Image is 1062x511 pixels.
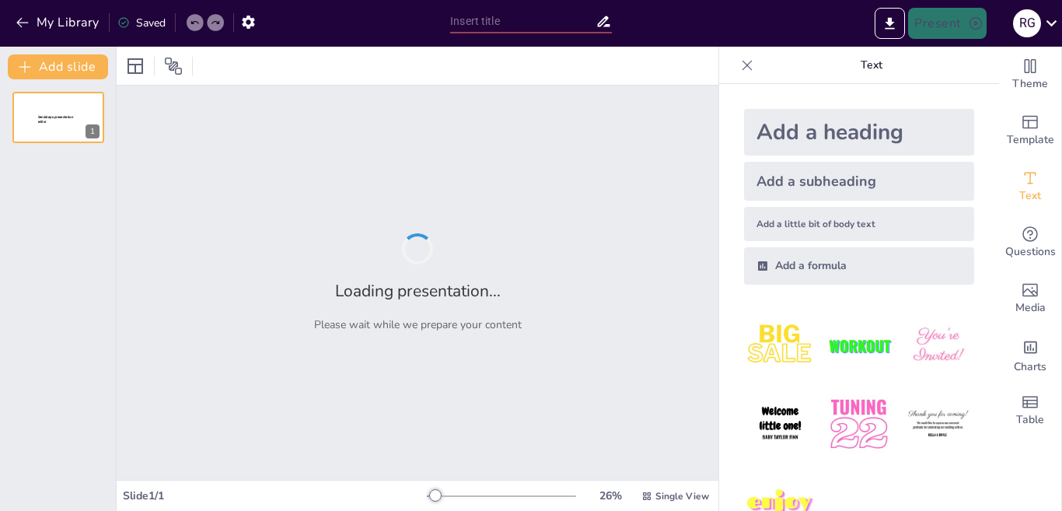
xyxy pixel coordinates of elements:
div: Slide 1 / 1 [123,488,427,503]
span: Questions [1005,243,1056,261]
img: 1.jpeg [744,310,816,382]
span: Table [1016,411,1044,429]
p: Please wait while we prepare your content [314,317,522,332]
button: My Library [12,10,106,35]
button: Present [908,8,986,39]
div: Add a heading [744,109,974,156]
img: 3.jpeg [902,310,974,382]
span: Media [1015,299,1046,317]
span: Single View [655,490,709,502]
span: Text [1019,187,1041,205]
img: 2.jpeg [823,310,895,382]
span: Template [1007,131,1054,149]
h2: Loading presentation... [335,280,501,302]
div: Add text boxes [999,159,1061,215]
img: 5.jpeg [823,388,895,460]
div: Change the overall theme [999,47,1061,103]
p: Text [760,47,983,84]
div: 1 [12,92,104,143]
span: Position [164,57,183,75]
div: Add a subheading [744,162,974,201]
button: R G [1013,8,1041,39]
div: Layout [123,54,148,79]
div: 1 [86,124,100,138]
img: 4.jpeg [744,388,816,460]
span: Charts [1014,359,1046,376]
div: 26 % [592,488,629,503]
button: Add slide [8,54,108,79]
div: Add images, graphics, shapes or video [999,271,1061,327]
div: Add a table [999,383,1061,439]
input: Insert title [450,10,596,33]
div: Add a little bit of body text [744,207,974,241]
div: Get real-time input from your audience [999,215,1061,271]
div: Add a formula [744,247,974,285]
div: Add ready made slides [999,103,1061,159]
div: Add charts and graphs [999,327,1061,383]
div: Saved [117,16,166,30]
img: 6.jpeg [902,388,974,460]
button: Export to PowerPoint [875,8,905,39]
span: Sendsteps presentation editor [38,115,73,124]
span: Theme [1012,75,1048,93]
div: R G [1013,9,1041,37]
